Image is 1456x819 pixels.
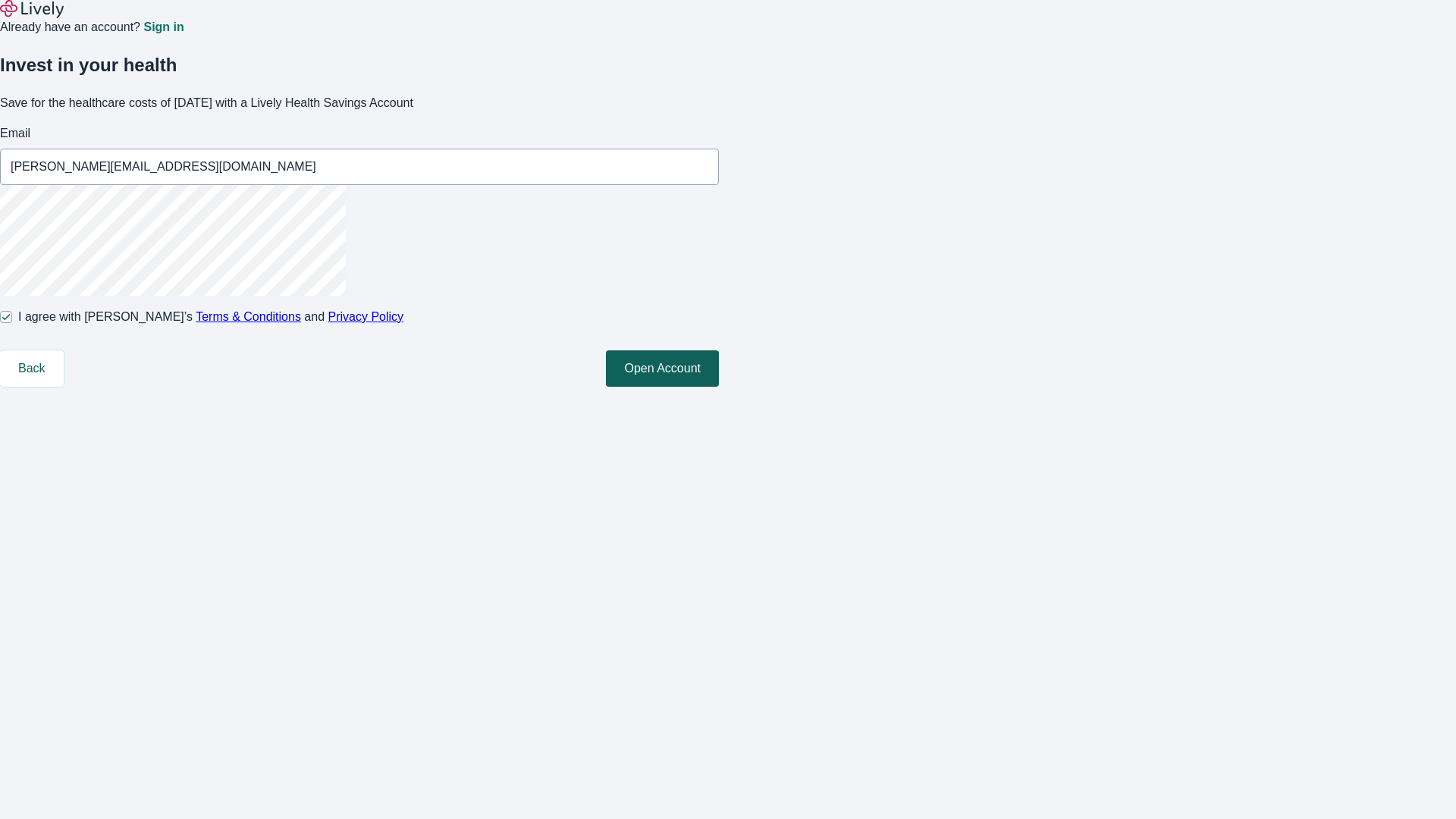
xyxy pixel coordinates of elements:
[196,310,301,323] a: Terms & Conditions
[606,350,719,387] button: Open Account
[18,308,403,326] span: I agree with [PERSON_NAME]’s and
[328,310,404,323] a: Privacy Policy
[143,21,184,33] a: Sign in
